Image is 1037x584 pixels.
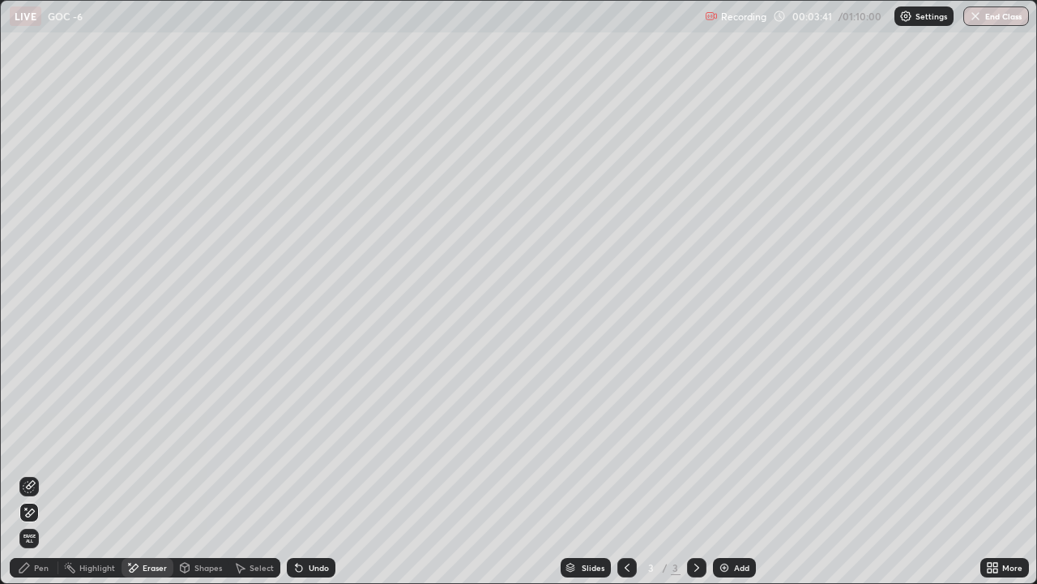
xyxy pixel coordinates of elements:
div: Select [250,564,274,572]
div: Slides [582,564,604,572]
span: Erase all [20,534,38,543]
img: recording.375f2c34.svg [705,10,718,23]
div: Undo [309,564,329,572]
img: end-class-cross [969,10,982,23]
button: End Class [963,6,1029,26]
div: 3 [671,560,681,575]
div: More [1002,564,1022,572]
div: / [663,563,668,573]
img: class-settings-icons [899,10,912,23]
div: Shapes [194,564,222,572]
div: Pen [34,564,49,572]
div: Add [734,564,749,572]
img: add-slide-button [718,561,731,574]
div: 3 [643,563,659,573]
p: GOC -6 [48,10,83,23]
div: Eraser [143,564,167,572]
p: Recording [721,11,766,23]
p: Settings [915,12,947,20]
div: Highlight [79,564,115,572]
p: LIVE [15,10,36,23]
